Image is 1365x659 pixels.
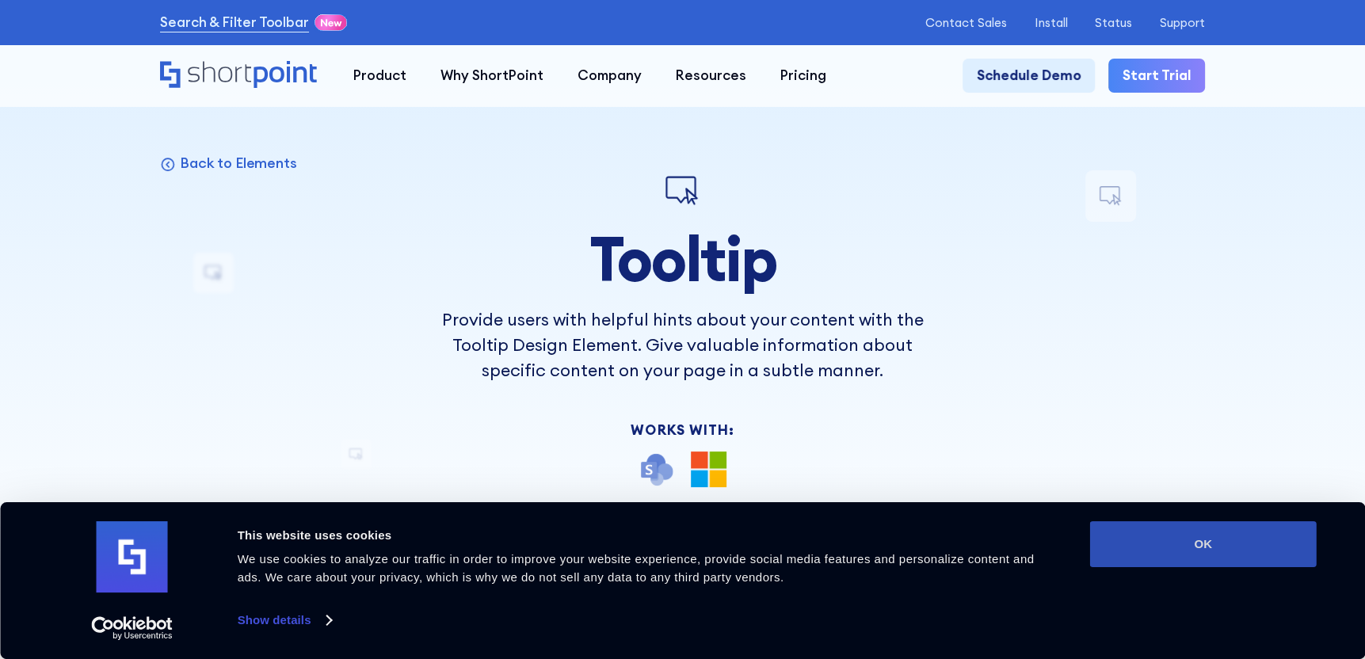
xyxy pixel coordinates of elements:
p: Provide users with helpful hints about your content with the Tooltip Design Element. Give valuabl... [426,307,938,383]
div: Works With: [426,424,938,437]
div: Company [578,66,642,86]
a: Schedule Demo [963,59,1094,93]
div: Pricing [780,66,826,86]
h1: Tooltip [426,225,938,292]
button: OK [1090,521,1317,567]
img: Microsoft 365 logo [691,451,726,487]
a: Product [336,59,423,93]
div: This website uses cookies [238,526,1054,545]
iframe: Chat Widget [1080,475,1365,659]
a: Install [1035,16,1068,29]
div: Why ShortPoint [440,66,543,86]
img: logo [97,521,168,592]
img: SharePoint icon [639,451,674,487]
div: Product [353,66,406,86]
a: Search & Filter Toolbar [160,13,308,33]
a: Support [1160,16,1205,29]
span: We use cookies to analyze our traffic in order to improve your website experience, provide social... [238,552,1035,584]
div: Resources [676,66,746,86]
a: Home [160,61,318,91]
img: Tooltip [662,170,703,211]
a: Start Trial [1108,59,1204,93]
a: Pricing [764,59,844,93]
a: Resources [658,59,763,93]
a: Back to Elements [160,154,296,173]
a: Company [560,59,658,93]
p: Back to Elements [180,154,296,173]
a: Show details [238,608,331,632]
a: Usercentrics Cookiebot - opens in a new window [63,616,201,640]
a: Why ShortPoint [423,59,560,93]
a: Contact Sales [925,16,1007,29]
a: Status [1095,16,1132,29]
